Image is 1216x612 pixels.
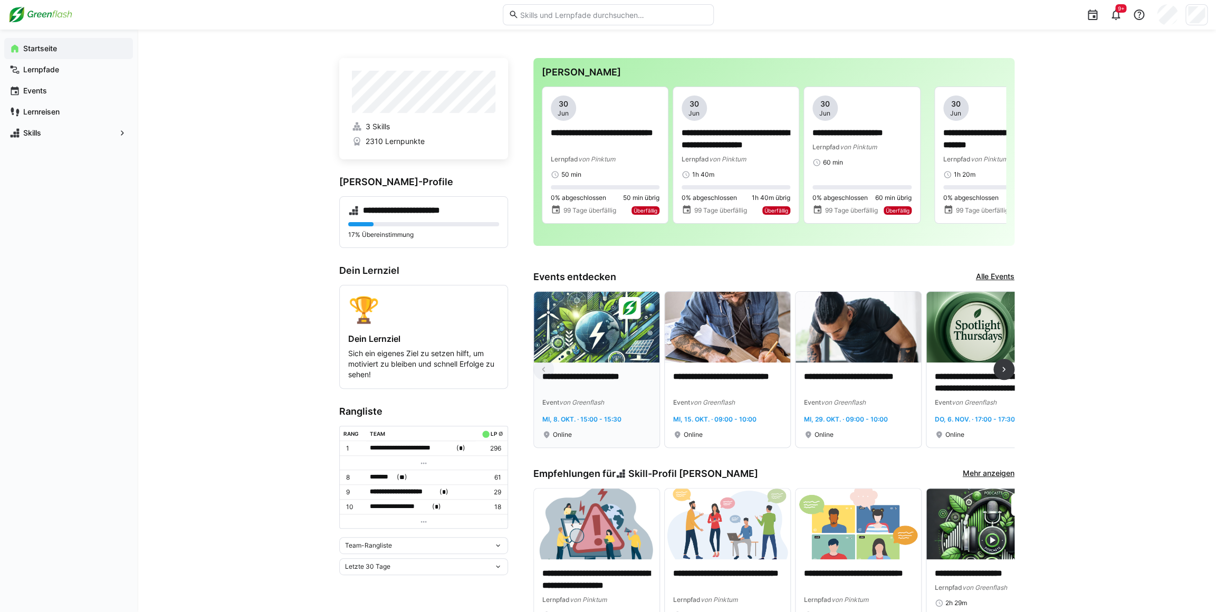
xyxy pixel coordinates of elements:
span: von Pinktum [578,155,615,163]
span: 30 [559,99,568,109]
span: von Greenflash [559,398,604,406]
span: 99 Tage überfällig [563,206,616,215]
span: 2310 Lernpunkte [365,136,424,147]
span: Online [815,431,834,439]
span: 0% abgeschlossen [551,194,606,202]
a: 3 Skills [352,121,495,132]
p: 296 [480,444,501,453]
a: ø [499,428,503,437]
p: 8 [346,473,362,482]
span: Mi, 8. Okt. · 15:00 - 15:30 [542,415,621,423]
span: 30 [690,99,699,109]
span: 50 min [561,170,581,179]
span: ( ) [397,472,407,483]
span: 9+ [1117,5,1124,12]
img: image [796,292,921,362]
span: von Pinktum [701,596,738,604]
h3: Empfehlungen für [533,468,758,480]
span: Online [684,431,703,439]
span: von Greenflash [962,584,1007,591]
span: von Greenflash [952,398,997,406]
p: 10 [346,503,362,511]
span: von Pinktum [831,596,868,604]
span: 3 Skills [365,121,389,132]
span: 0% abgeschlossen [682,194,737,202]
p: 29 [480,488,501,496]
span: Online [945,431,964,439]
div: Rang [343,431,359,437]
span: 0% abgeschlossen [943,194,999,202]
img: image [665,292,790,362]
span: Lernpfad [551,155,578,163]
span: von Pinktum [840,143,877,151]
span: 1h 40m [692,170,714,179]
span: Event [673,398,690,406]
span: Mi, 29. Okt. · 09:00 - 10:00 [804,415,888,423]
span: 99 Tage überfällig [694,206,746,215]
span: Lernpfad [935,584,962,591]
span: Jun [558,109,569,118]
span: Lernpfad [812,143,840,151]
span: von Greenflash [821,398,866,406]
span: Event [935,398,952,406]
span: Überfällig [634,207,657,214]
span: von Pinktum [971,155,1008,163]
span: 99 Tage überfällig [955,206,1008,215]
p: 18 [480,503,501,511]
img: image [665,489,790,559]
h3: Events entdecken [533,271,616,283]
span: Online [553,431,572,439]
span: Letzte 30 Tage [345,562,390,571]
span: Do, 6. Nov. · 17:00 - 17:30 [935,415,1015,423]
span: Event [804,398,821,406]
span: Lernpfad [804,596,831,604]
span: Mi, 15. Okt. · 09:00 - 10:00 [673,415,757,423]
span: Lernpfad [673,596,701,604]
img: image [534,489,659,559]
span: ( ) [456,443,465,454]
h3: Dein Lernziel [339,265,508,276]
h3: [PERSON_NAME]-Profile [339,176,508,188]
span: 99 Tage überfällig [825,206,877,215]
div: 🏆 [348,294,499,325]
span: Jun [819,109,830,118]
span: 0% abgeschlossen [812,194,868,202]
p: 61 [480,473,501,482]
a: Alle Events [976,271,1014,283]
span: 30 [820,99,830,109]
span: 1h 40m übrig [752,194,790,202]
span: 1h 20m [954,170,975,179]
h3: Rangliste [339,406,508,417]
span: 60 min übrig [875,194,912,202]
h4: Dein Lernziel [348,333,499,344]
p: 9 [346,488,362,496]
span: Event [542,398,559,406]
span: 2h 29m [945,599,967,607]
span: Überfällig [764,207,788,214]
span: Jun [950,109,961,118]
span: Lernpfad [542,596,570,604]
h3: [PERSON_NAME] [542,66,1006,78]
span: ( ) [439,486,448,498]
img: image [796,489,921,559]
img: image [926,292,1052,362]
a: Mehr anzeigen [963,468,1014,480]
img: image [534,292,659,362]
span: von Pinktum [570,596,607,604]
p: 17% Übereinstimmung [348,231,499,239]
span: Überfällig [886,207,909,214]
span: Team-Rangliste [345,541,392,550]
span: Lernpfad [682,155,709,163]
span: von Greenflash [690,398,735,406]
span: 30 [951,99,961,109]
span: Lernpfad [943,155,971,163]
span: ( ) [432,501,441,512]
span: 50 min übrig [623,194,659,202]
span: 60 min [823,158,843,167]
div: LP [490,431,496,437]
span: Jun [688,109,700,118]
span: Skill-Profil [PERSON_NAME] [628,468,758,480]
p: 1 [346,444,362,453]
input: Skills und Lernpfade durchsuchen… [519,10,707,20]
p: Sich ein eigenes Ziel zu setzen hilft, um motiviert zu bleiben und schnell Erfolge zu sehen! [348,348,499,380]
